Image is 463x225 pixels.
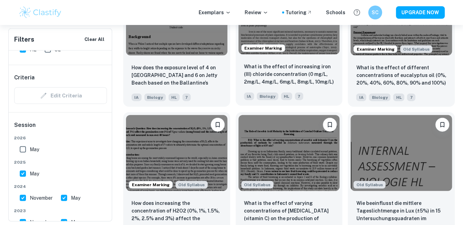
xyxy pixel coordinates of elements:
div: Starting from the May 2025 session, the Biology IA requirements have changed. It's OK to refer to... [175,181,208,189]
span: 7 [407,94,415,101]
span: 2024 [14,183,107,190]
span: Examiner Marking [354,46,397,52]
div: Starting from the May 2025 session, the Biology IA requirements have changed. It's OK to refer to... [400,45,432,53]
button: Help and Feedback [351,7,363,18]
p: What is the effect of different concentrations of eucalyptus oil (0%, 20%, 40%, 60%, 80%, 90% and... [356,64,446,87]
span: 7 [295,93,303,100]
span: HL [281,93,292,100]
span: Biology [257,93,278,100]
button: Clear All [83,34,106,45]
span: Old Syllabus [353,181,385,189]
span: Examiner Marking [242,45,285,51]
span: HL [393,94,404,101]
span: Examiner Marking [129,182,172,188]
div: Starting from the May 2025 session, the Biology IA requirements have changed. It's OK to refer to... [241,181,273,189]
div: Starting from the May 2025 session, the Biology IA requirements have changed. It's OK to refer to... [353,181,385,189]
p: What is the effect of varying concentrations of ascorbic acid (vitamin C) on the production of me... [244,199,334,223]
img: Biology IA example thumbnail: How does increasing the concentration of [126,115,227,191]
span: 2025 [14,159,107,165]
span: Old Syllabus [400,45,432,53]
div: Criteria filters are unavailable when searching by topic [14,87,107,104]
span: 7 [182,94,191,101]
a: Tutoring [285,9,312,16]
span: IA [356,94,366,101]
button: UPGRADE NOW [396,6,445,19]
img: Clastify logo [18,6,62,19]
p: Exemplars [199,9,231,16]
span: Biology [369,94,390,101]
span: November [30,194,53,202]
span: IA [131,94,142,101]
button: Bookmark [323,118,337,132]
h6: Session [14,121,107,135]
span: Biology [144,94,166,101]
span: 2023 [14,208,107,214]
span: HL [169,94,180,101]
p: How does increasing the concentration of H2O2 (0%, 1%, 1.5%, 2%, 2.5% and 3%) affect the germinat... [131,199,222,223]
a: Schools [326,9,345,16]
button: Bookmark [435,118,449,132]
button: Bookmark [211,118,225,132]
p: Review [245,9,268,16]
span: 2026 [14,135,107,141]
img: Biology IA example thumbnail: Wie beeinflusst die mittlere Tageslichtm [351,115,452,191]
span: May [30,170,39,178]
span: Old Syllabus [241,181,273,189]
span: IA [244,93,254,100]
h6: SC [371,9,379,16]
p: Wie beeinflusst die mittlere Tageslichtmenge in Lux (±5%) in 15 Untersuchungsquadraten im Schulga... [356,199,446,223]
span: Old Syllabus [175,181,208,189]
p: What is the effect of increasing iron (III) chloride concentration (0 mg/L, 2mg/L, 4mg/L, 6mg/L, ... [244,63,334,86]
p: How does the exposure level of 4 on Castle Beach and 6 on Jetty Beach based on the Ballantine’s s... [131,64,222,87]
img: Biology IA example thumbnail: What is the effect of varying concentrat [238,115,340,191]
h6: Criteria [14,73,35,82]
span: May [71,194,80,202]
span: May [30,146,39,153]
button: SC [368,6,382,19]
h6: Filters [14,35,34,44]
